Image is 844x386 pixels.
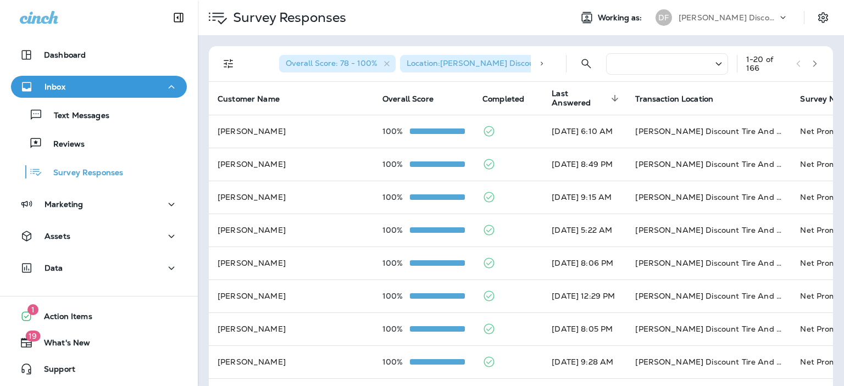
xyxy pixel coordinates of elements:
div: DF [656,9,672,26]
td: [PERSON_NAME] Discount Tire And Alignment - [GEOGRAPHIC_DATA] ([STREET_ADDRESS]) [626,148,791,181]
td: [DATE] 6:10 AM [543,115,626,148]
span: Last Answered [552,89,608,108]
span: Last Answered [552,89,622,108]
td: [PERSON_NAME] [209,247,374,279]
button: 19What's New [11,332,187,354]
td: [PERSON_NAME] Discount Tire And Alignment - [GEOGRAPHIC_DATA] ([STREET_ADDRESS]) [626,247,791,279]
span: Customer Name [218,94,294,104]
button: Settings [813,8,833,27]
span: Completed [482,94,538,104]
button: Marketing [11,193,187,215]
div: Overall Score: 78 - 100% [279,55,396,72]
p: 100% [382,325,410,333]
span: Action Items [33,312,92,325]
p: 100% [382,292,410,300]
button: Filters [218,53,240,75]
p: Dashboard [44,51,86,59]
span: Transaction Location [635,94,728,104]
button: Inbox [11,76,187,98]
td: [DATE] 8:05 PM [543,312,626,345]
td: [PERSON_NAME] [209,148,374,181]
td: [PERSON_NAME] Discount Tire And Alignment - [GEOGRAPHIC_DATA] ([STREET_ADDRESS]) [626,279,791,312]
p: Text Messages [43,111,109,121]
p: 100% [382,127,410,136]
button: Search Survey Responses [575,53,597,75]
span: 19 [25,331,40,342]
td: [PERSON_NAME] [209,312,374,345]
div: Location:[PERSON_NAME] Discount Tire And Alignment - [GEOGRAPHIC_DATA] ([STREET_ADDRESS])+1 [400,55,598,72]
p: 100% [382,226,410,234]
span: Customer Name [218,94,280,104]
button: Survey Responses [11,160,187,183]
td: [PERSON_NAME] [209,115,374,148]
p: 100% [382,357,410,366]
td: [PERSON_NAME] Discount Tire And Alignment - [GEOGRAPHIC_DATA] ([STREET_ADDRESS]) [626,345,791,378]
td: [PERSON_NAME] [209,181,374,214]
span: 1 [27,304,38,315]
p: 100% [382,193,410,202]
span: Location : [PERSON_NAME] Discount Tire And Alignment - [GEOGRAPHIC_DATA] ([STREET_ADDRESS]) +1 [407,58,804,68]
td: [PERSON_NAME] Discount Tire And Alignment - [GEOGRAPHIC_DATA] ([STREET_ADDRESS]) [626,312,791,345]
td: [PERSON_NAME] Discount Tire And Alignment - [GEOGRAPHIC_DATA] ([STREET_ADDRESS]) [626,214,791,247]
span: Transaction Location [635,94,713,104]
span: Overall Score: 78 - 100% [286,58,377,68]
td: [PERSON_NAME] [209,279,374,312]
p: Marketing [45,200,83,209]
td: [DATE] 9:15 AM [543,181,626,214]
td: [PERSON_NAME] Discount Tire And Alignment - [GEOGRAPHIC_DATA] ([STREET_ADDRESS]) [626,181,791,214]
p: Reviews [42,139,85,150]
td: [DATE] 9:28 AM [543,345,626,378]
td: [PERSON_NAME] [209,214,374,247]
td: [DATE] 8:06 PM [543,247,626,279]
span: Working as: [598,13,645,23]
td: [PERSON_NAME] [209,345,374,378]
td: [DATE] 8:49 PM [543,148,626,181]
button: Text Messages [11,103,187,126]
td: [PERSON_NAME] Discount Tire And Alignment - [GEOGRAPHIC_DATA] ([STREET_ADDRESS]) [626,115,791,148]
button: Assets [11,225,187,247]
button: 1Action Items [11,305,187,327]
td: [DATE] 5:22 AM [543,214,626,247]
p: Survey Responses [42,168,123,178]
button: Support [11,358,187,380]
span: Completed [482,94,524,104]
p: Inbox [45,82,65,91]
button: Collapse Sidebar [163,7,194,29]
span: Overall Score [382,94,434,104]
p: 100% [382,160,410,169]
p: Assets [45,232,70,240]
div: 1 - 20 of 166 [746,55,787,72]
p: Data [45,264,63,272]
span: What's New [33,338,90,351]
button: Dashboard [11,44,187,66]
button: Data [11,257,187,279]
span: Support [33,365,75,378]
button: Reviews [11,132,187,155]
p: 100% [382,259,410,267]
p: Survey Responses [229,9,346,26]
p: [PERSON_NAME] Discount Tire & Alignment [679,13,778,22]
span: Overall Score [382,94,448,104]
td: [DATE] 12:29 PM [543,279,626,312]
